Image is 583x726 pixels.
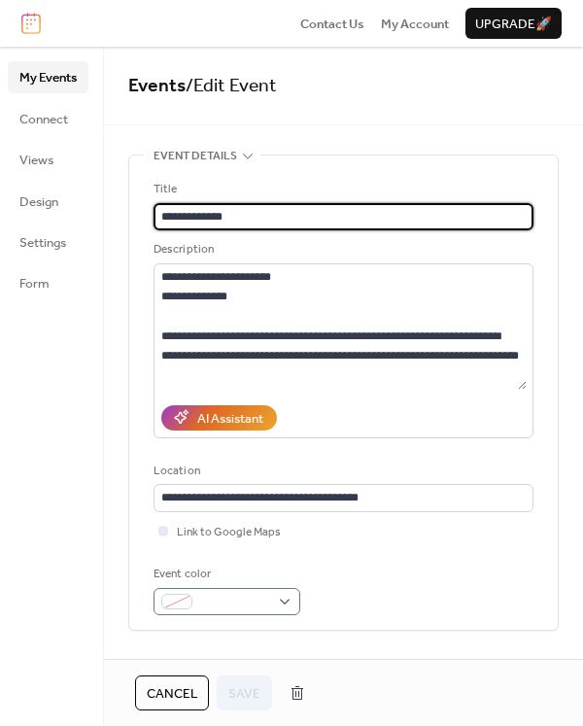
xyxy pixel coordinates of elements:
[19,274,50,294] span: Form
[154,147,237,166] span: Event details
[8,103,88,134] a: Connect
[300,15,364,34] span: Contact Us
[8,186,88,217] a: Design
[161,405,277,431] button: AI Assistant
[8,144,88,175] a: Views
[154,565,296,584] div: Event color
[475,15,552,34] span: Upgrade 🚀
[8,61,88,92] a: My Events
[19,233,66,253] span: Settings
[135,675,209,710] button: Cancel
[19,151,53,170] span: Views
[154,654,236,674] span: Date and time
[8,267,88,298] a: Form
[154,462,530,481] div: Location
[21,13,41,34] img: logo
[154,240,530,259] div: Description
[197,409,263,429] div: AI Assistant
[8,226,88,258] a: Settings
[154,180,530,199] div: Title
[19,192,58,212] span: Design
[381,14,449,33] a: My Account
[128,68,186,104] a: Events
[300,14,364,33] a: Contact Us
[19,68,77,87] span: My Events
[381,15,449,34] span: My Account
[186,68,277,104] span: / Edit Event
[19,110,68,129] span: Connect
[147,684,197,704] span: Cancel
[177,523,281,542] span: Link to Google Maps
[465,8,562,39] button: Upgrade🚀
